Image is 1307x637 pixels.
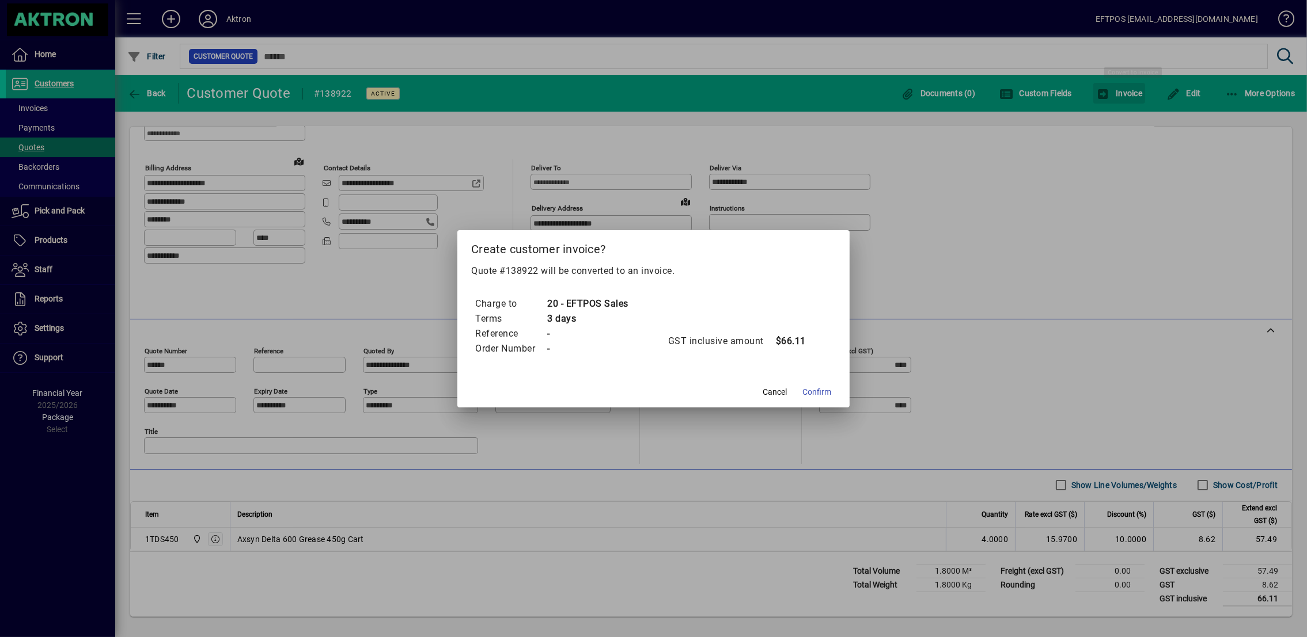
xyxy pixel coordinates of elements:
td: Terms [475,311,547,326]
td: $66.11 [775,334,821,349]
h2: Create customer invoice? [457,230,850,264]
p: Quote #138922 will be converted to an invoice. [471,264,836,278]
td: Order Number [475,341,547,356]
span: Confirm [802,386,831,398]
td: 20 - EFTPOS Sales [547,296,628,311]
td: - [547,326,628,341]
td: - [547,341,628,356]
td: 3 days [547,311,628,326]
td: GST inclusive amount [668,334,775,349]
td: Reference [475,326,547,341]
span: Cancel [763,386,787,398]
button: Cancel [756,382,793,403]
button: Confirm [798,382,836,403]
td: Charge to [475,296,547,311]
